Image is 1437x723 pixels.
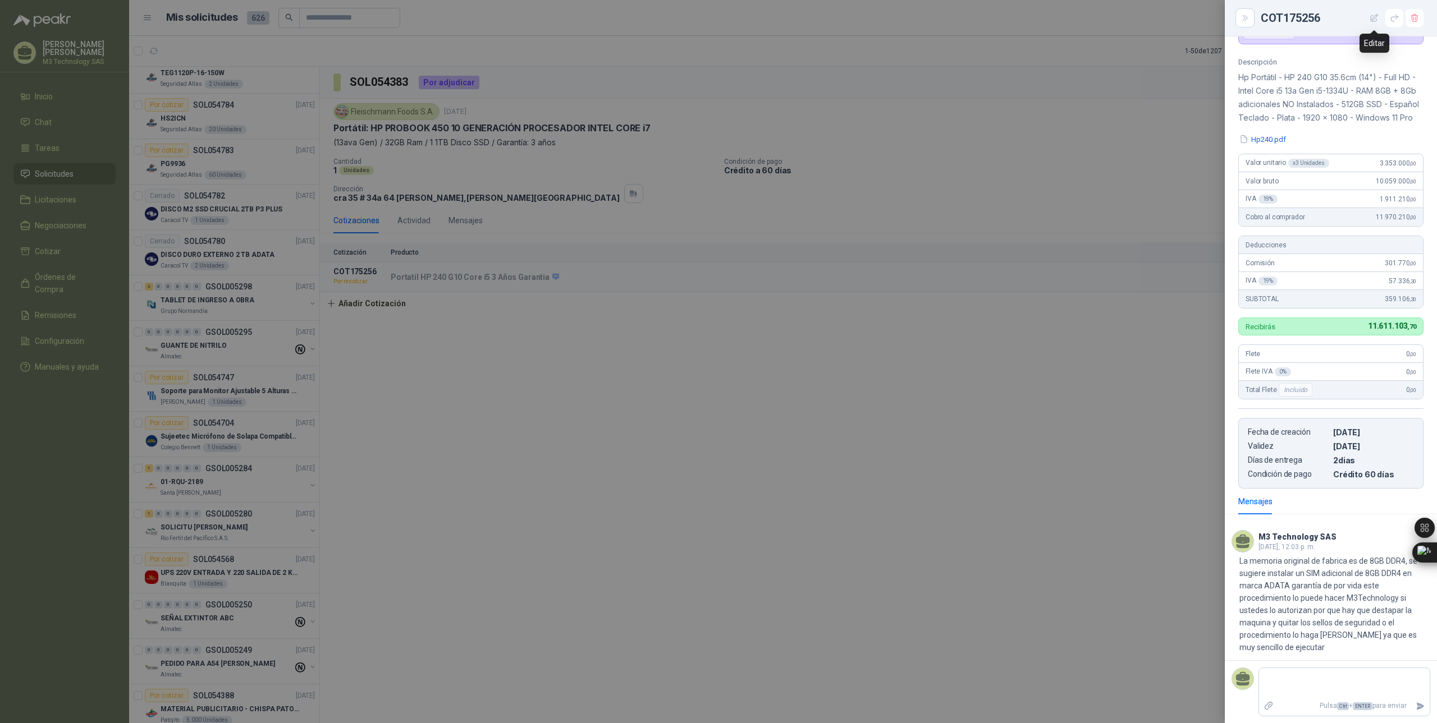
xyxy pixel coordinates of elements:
span: Deducciones [1246,241,1286,249]
span: Flete IVA [1246,367,1291,376]
span: ENTER [1353,702,1372,710]
span: 1.911.210 [1380,195,1416,203]
div: COT175256 [1261,9,1424,27]
button: Hp240.pdf [1238,133,1287,145]
span: 11.611.103 [1368,321,1416,330]
span: 3.353.000 [1380,159,1416,167]
button: Close [1238,11,1252,25]
span: ,00 [1409,160,1416,167]
p: 2 dias [1333,455,1414,465]
p: Pulsa + para enviar [1278,696,1412,716]
span: 11.970.210 [1376,213,1416,221]
p: Días de entrega [1248,455,1329,465]
span: Valor unitario [1246,159,1329,168]
span: 0 [1406,368,1416,376]
span: ,30 [1409,278,1416,284]
span: 57.336 [1389,277,1416,285]
span: 0 [1406,386,1416,394]
span: IVA [1246,195,1278,204]
span: Flete [1246,350,1260,358]
span: 10.059.000 [1376,177,1416,185]
div: 0 % [1275,367,1291,376]
p: [DATE] [1333,427,1414,437]
span: SUBTOTAL [1246,295,1279,303]
p: Fecha de creación [1248,427,1329,437]
div: x 3 Unidades [1288,159,1329,168]
span: IVA [1246,277,1278,285]
p: [DATE] [1333,441,1414,451]
div: Incluido [1279,383,1312,397]
p: La memoria original de fabrica es de 8GB DDR4, se sugiere instalar un SIM adicional de 8GB DDR4 e... [1239,555,1430,653]
button: Enviar [1411,696,1430,716]
span: 0 [1406,350,1416,358]
span: ,00 [1409,260,1416,266]
p: Recibirás [1246,323,1275,330]
div: 19 % [1258,277,1278,285]
span: Ctrl [1337,702,1349,710]
h3: M3 Technology SAS [1258,534,1337,540]
span: ,30 [1409,296,1416,302]
span: ,00 [1409,369,1416,375]
span: 359.106 [1385,295,1416,303]
p: Descripción [1238,58,1424,66]
p: Hp Portátil - HP 240 G10 35.6cm (14") - Full HD - Intel Core i5 13a Gen i5-1334U - RAM 8GB + 8Gb ... [1238,71,1424,125]
div: Editar [1360,34,1389,53]
span: ,00 [1409,387,1416,393]
p: Condición de pago [1248,469,1329,479]
span: [DATE], 12:03 p. m. [1258,543,1315,551]
span: ,00 [1409,214,1416,220]
span: ,70 [1407,323,1416,330]
span: ,00 [1409,196,1416,202]
span: Total Flete [1246,383,1315,397]
span: 301.770 [1385,259,1416,267]
span: Cobro al comprador [1246,213,1305,221]
span: ,00 [1409,351,1416,357]
span: Comisión [1246,259,1275,267]
label: Adjuntar archivos [1259,696,1278,716]
p: Validez [1248,441,1329,451]
div: Mensajes [1238,495,1273,508]
span: ,00 [1409,178,1416,185]
span: Valor bruto [1246,177,1278,185]
div: 19 % [1258,195,1278,204]
p: Crédito 60 días [1333,469,1414,479]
